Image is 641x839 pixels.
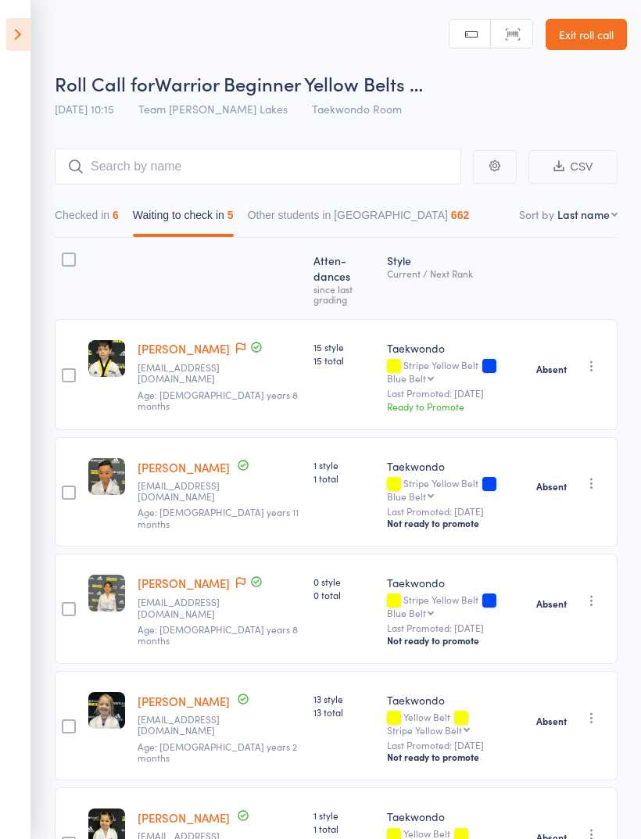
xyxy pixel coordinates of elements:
a: [PERSON_NAME] [138,809,230,826]
div: Ready to Promote [387,400,524,413]
strong: Absent [536,715,567,727]
div: Atten­dances [307,245,381,312]
div: Yellow Belt [387,712,524,735]
span: Age: [DEMOGRAPHIC_DATA] years 8 months [138,622,298,647]
label: Sort by [519,206,554,222]
span: 1 style [313,458,375,471]
div: Stripe Yellow Belt [387,594,524,618]
button: Waiting to check in5 [133,201,234,237]
img: image1717817079.png [88,575,125,611]
img: image1678499887.png [88,692,125,729]
div: Stripe Yellow Belt [387,360,524,383]
span: 1 total [313,822,375,835]
img: image1711158219.png [88,458,125,495]
span: Warrior Beginner Yellow Belts … [155,70,423,96]
span: Age: [DEMOGRAPHIC_DATA] years 2 months [138,740,297,764]
a: [PERSON_NAME] [138,575,230,591]
span: Roll Call for [55,70,155,96]
button: Checked in6 [55,201,119,237]
a: [PERSON_NAME] [138,693,230,709]
div: Blue Belt [387,373,426,383]
strong: Absent [536,480,567,493]
div: Taekwondo [387,458,524,474]
div: Taekwondo [387,809,524,824]
div: Taekwondo [387,575,524,590]
div: Last name [557,206,610,222]
span: 1 style [313,809,375,822]
span: 13 style [313,692,375,705]
small: Jamesmclean@designerbathware.com.au [138,714,239,737]
div: Taekwondo [387,340,524,356]
button: Other students in [GEOGRAPHIC_DATA]662 [248,201,470,237]
span: 15 total [313,353,375,367]
input: Search by name [55,149,461,185]
a: Exit roll call [546,19,627,50]
div: 6 [113,209,119,221]
div: since last grading [313,284,375,304]
div: Blue Belt [387,491,426,501]
div: Current / Next Rank [387,268,524,278]
strong: Absent [536,363,567,375]
div: Style [381,245,530,312]
span: Age: [DEMOGRAPHIC_DATA] years 11 months [138,505,299,529]
span: 15 style [313,340,375,353]
a: [PERSON_NAME] [138,459,230,475]
span: Team [PERSON_NAME] Lakes [138,101,288,117]
span: Age: [DEMOGRAPHIC_DATA] years 8 months [138,388,298,412]
small: Last Promoted: [DATE] [387,622,524,633]
div: Not ready to promote [387,634,524,647]
div: Not ready to promote [387,517,524,529]
small: M.zehra12@gmail.com [138,597,239,619]
div: Taekwondo [387,692,524,708]
div: 5 [227,209,234,221]
small: kportelli@live.com.au [138,362,239,385]
span: Taekwondo Room [312,101,402,117]
small: Last Promoted: [DATE] [387,740,524,751]
div: Blue Belt [387,608,426,618]
span: 13 total [313,705,375,719]
div: Not ready to promote [387,751,524,763]
span: [DATE] 10:15 [55,101,114,117]
small: m_fernandez@hotmail.co.uk [138,480,239,503]
small: Last Promoted: [DATE] [387,506,524,517]
button: CSV [528,150,618,184]
span: 0 style [313,575,375,588]
img: image1668202816.png [88,340,125,377]
span: 0 total [313,588,375,601]
span: 1 total [313,471,375,485]
div: Stripe Yellow Belt [387,478,524,501]
a: [PERSON_NAME] [138,340,230,357]
small: Last Promoted: [DATE] [387,388,524,399]
strong: Absent [536,597,567,610]
div: 662 [451,209,469,221]
div: Stripe Yellow Belt [387,725,462,735]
